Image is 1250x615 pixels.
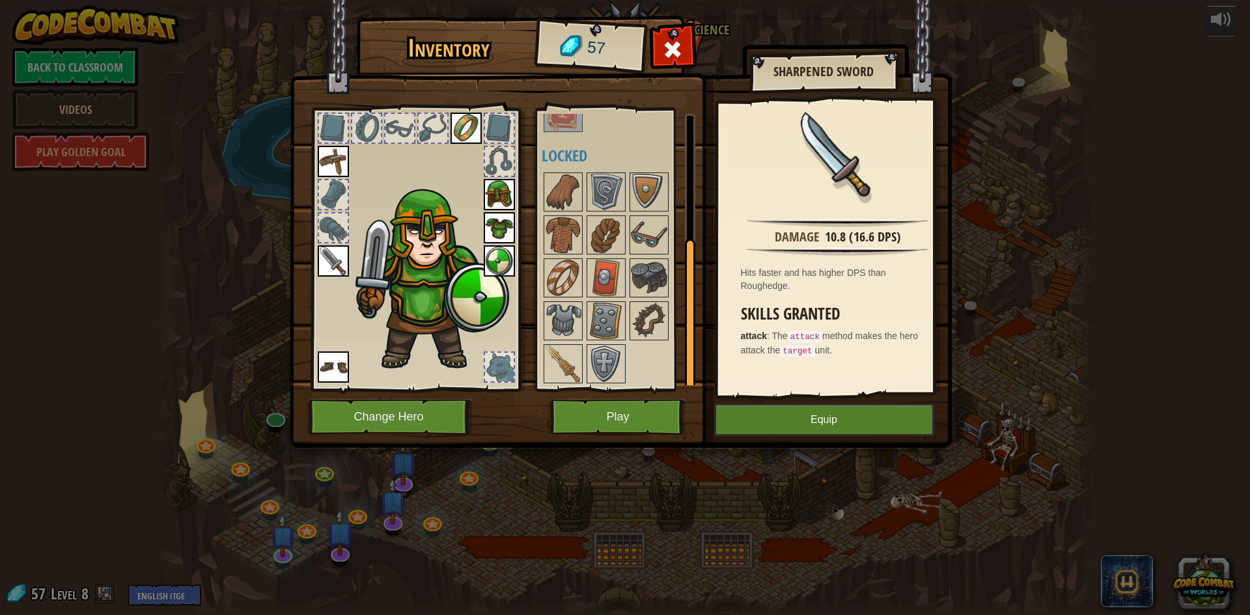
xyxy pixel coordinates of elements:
[775,228,820,247] div: Damage
[545,260,581,296] img: portrait.png
[484,179,515,210] img: portrait.png
[588,346,624,382] img: portrait.png
[586,36,606,61] span: 57
[767,331,772,341] span: :
[318,146,349,177] img: portrait.png
[588,174,624,210] img: portrait.png
[796,112,880,197] img: portrait.png
[318,351,349,383] img: portrait.png
[550,399,686,435] button: Play
[350,183,510,372] img: male.png
[545,217,581,253] img: portrait.png
[825,228,901,247] div: 10.8 (16.6 DPS)
[631,217,667,253] img: portrait.png
[308,399,473,435] button: Change Hero
[542,147,705,164] h4: Locked
[780,346,814,357] code: target
[545,174,581,210] img: portrait.png
[366,34,532,62] h1: Inventory
[631,260,667,296] img: portrait.png
[545,346,581,382] img: portrait.png
[714,403,934,436] button: Equip
[631,174,667,210] img: portrait.png
[545,303,581,339] img: portrait.png
[741,266,941,292] div: Hits faster and has higher DPS than Roughedge.
[588,303,624,339] img: portrait.png
[451,113,482,144] img: portrait.png
[631,303,667,339] img: portrait.png
[741,331,767,341] strong: attack
[741,331,919,355] span: The method makes the hero attack the unit.
[788,331,822,343] code: attack
[484,212,515,243] img: portrait.png
[747,219,928,227] img: hr.png
[741,305,941,323] h3: Skills Granted
[484,245,515,277] img: portrait.png
[747,247,928,256] img: hr.png
[588,217,624,253] img: portrait.png
[318,245,349,277] img: portrait.png
[762,64,885,79] h2: Sharpened Sword
[588,260,624,296] img: portrait.png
